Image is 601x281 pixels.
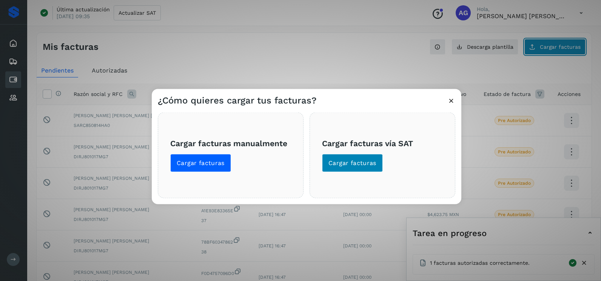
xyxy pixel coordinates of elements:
h3: Cargar facturas manualmente [170,138,291,148]
span: Cargar facturas [328,159,376,167]
h3: ¿Cómo quieres cargar tus facturas? [158,95,316,106]
button: Cargar facturas [322,154,383,172]
h3: Cargar facturas vía SAT [322,138,443,148]
button: Cargar facturas [170,154,231,172]
span: Cargar facturas [177,159,225,167]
